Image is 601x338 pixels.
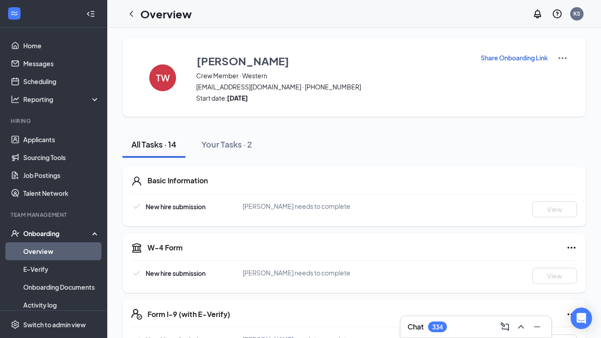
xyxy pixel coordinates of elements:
svg: ComposeMessage [500,321,510,332]
span: Crew Member · Western [196,71,469,80]
svg: Ellipses [566,242,577,253]
a: E-Verify [23,260,100,278]
svg: User [131,176,142,186]
h5: Form I-9 (with E-Verify) [147,309,230,319]
a: Applicants [23,131,100,148]
svg: QuestionInfo [552,8,563,19]
a: Scheduling [23,72,100,90]
span: New hire submission [146,269,206,277]
svg: Checkmark [131,268,142,279]
svg: Ellipses [566,309,577,320]
div: Team Management [11,211,98,219]
a: Messages [23,55,100,72]
svg: FormI9EVerifyIcon [131,309,142,320]
button: Share Onboarding Link [480,53,548,63]
a: Sourcing Tools [23,148,100,166]
button: [PERSON_NAME] [196,53,469,69]
a: Onboarding Documents [23,278,100,296]
button: Minimize [530,320,544,334]
svg: Notifications [532,8,543,19]
span: [PERSON_NAME] needs to complete [243,269,350,277]
button: ChevronUp [514,320,528,334]
h3: Chat [408,322,424,332]
div: Hiring [11,117,98,125]
button: View [532,268,577,284]
svg: ChevronLeft [126,8,137,19]
p: Share Onboarding Link [481,53,548,62]
h5: W-4 Form [147,243,183,253]
div: KS [573,10,580,17]
svg: TaxGovernmentIcon [131,242,142,253]
svg: Collapse [86,9,95,18]
svg: WorkstreamLogo [10,9,19,18]
a: Home [23,37,100,55]
svg: Settings [11,320,20,329]
div: Switch to admin view [23,320,86,329]
div: Onboarding [23,229,92,238]
a: Job Postings [23,166,100,184]
div: 334 [432,323,443,331]
a: Activity log [23,296,100,314]
svg: Checkmark [131,201,142,212]
span: Start date: [196,93,469,102]
svg: UserCheck [11,229,20,238]
button: TW [140,53,185,102]
button: View [532,201,577,217]
a: Overview [23,242,100,260]
div: Open Intercom Messenger [571,308,592,329]
h5: Basic Information [147,176,208,186]
svg: ChevronUp [516,321,526,332]
svg: Analysis [11,95,20,104]
svg: Minimize [532,321,542,332]
div: All Tasks · 14 [131,139,177,150]
span: [EMAIL_ADDRESS][DOMAIN_NAME] · [PHONE_NUMBER] [196,82,469,91]
a: Talent Network [23,184,100,202]
h3: [PERSON_NAME] [197,53,289,68]
button: ComposeMessage [498,320,512,334]
div: Reporting [23,95,100,104]
h1: Overview [140,6,192,21]
span: [PERSON_NAME] needs to complete [243,202,350,210]
strong: [DATE] [227,94,248,102]
span: New hire submission [146,203,206,211]
div: Your Tasks · 2 [202,139,252,150]
h4: TW [156,75,170,81]
img: More Actions [557,53,568,63]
